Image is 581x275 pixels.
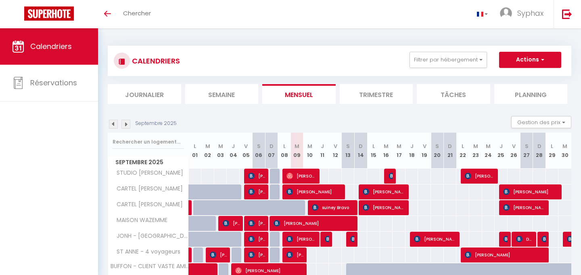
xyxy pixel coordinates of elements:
[499,52,561,68] button: Actions
[533,133,546,169] th: 28
[265,133,278,169] th: 07
[240,133,253,169] th: 05
[248,168,265,184] span: [PERSON_NAME]
[257,142,261,150] abbr: S
[525,142,529,150] abbr: S
[286,231,317,247] span: [PERSON_NAME]
[372,142,375,150] abbr: L
[113,135,184,149] input: Rechercher un logement...
[248,216,265,231] span: [PERSON_NAME]
[418,133,431,169] th: 19
[354,133,367,169] th: 14
[253,133,265,169] th: 06
[286,184,343,199] span: [PERSON_NAME]
[511,116,571,128] button: Gestion des prix
[410,142,414,150] abbr: J
[363,184,406,199] span: [PERSON_NAME]
[486,142,491,150] abbr: M
[262,84,336,104] li: Mensuel
[290,133,303,169] th: 09
[393,133,405,169] th: 17
[270,142,274,150] abbr: D
[24,6,74,21] img: Super Booking
[109,184,185,193] span: CARTEL [PERSON_NAME]
[414,231,457,247] span: [PERSON_NAME]
[108,157,188,168] span: Septembre 2025
[546,133,559,169] th: 29
[551,142,553,150] abbr: L
[367,133,380,169] th: 15
[334,142,337,150] abbr: V
[223,216,240,231] span: [PERSON_NAME] [PERSON_NAME]
[342,133,355,169] th: 13
[123,9,151,17] span: Chercher
[494,84,568,104] li: Planning
[503,200,546,215] span: [PERSON_NAME]
[109,232,190,241] span: JONH - [GEOGRAPHIC_DATA]
[562,142,567,150] abbr: M
[405,133,418,169] th: 18
[109,216,169,225] span: MAISON WAZEMME
[448,142,452,150] abbr: D
[109,247,182,256] span: ST ANNE - 4 voyageurs
[218,142,223,150] abbr: M
[397,142,401,150] abbr: M
[135,120,177,127] p: Septembre 2025
[444,133,457,169] th: 21
[30,78,77,88] span: Réservations
[508,133,520,169] th: 26
[232,142,235,150] abbr: J
[462,142,464,150] abbr: L
[363,200,406,215] span: [PERSON_NAME]
[185,84,259,104] li: Semaine
[516,231,533,247] span: Dal [PERSON_NAME]
[431,133,444,169] th: 20
[537,142,541,150] abbr: D
[194,142,196,150] abbr: L
[303,133,316,169] th: 10
[108,84,181,104] li: Journalier
[562,9,572,19] img: logout
[456,133,469,169] th: 22
[469,133,482,169] th: 23
[109,169,185,178] span: STUDIO [PERSON_NAME]
[465,168,495,184] span: [PERSON_NAME]
[359,142,363,150] abbr: D
[6,3,31,27] button: Ouvrir le widget de chat LiveChat
[312,200,355,215] span: suiney Bravo
[278,133,291,169] th: 08
[286,247,304,262] span: [PERSON_NAME]
[248,184,265,199] span: [PERSON_NAME] [PERSON_NAME]
[201,133,214,169] th: 02
[482,133,495,169] th: 24
[321,142,324,150] abbr: J
[286,168,317,184] span: [PERSON_NAME]
[410,52,487,68] button: Filtrer par hébergement
[109,263,190,269] span: BUFFON - CLIENT VASTE AMIENS ·
[295,142,299,150] abbr: M
[435,142,439,150] abbr: S
[109,200,185,209] span: CARTEL [PERSON_NAME]
[495,133,508,169] th: 25
[517,8,543,18] span: Syphax
[417,84,490,104] li: Tâches
[329,133,342,169] th: 12
[283,142,286,150] abbr: L
[316,133,329,169] th: 11
[325,231,329,247] span: [PERSON_NAME]
[214,133,227,169] th: 03
[380,133,393,169] th: 16
[130,52,180,70] h3: CALENDRIERS
[274,216,355,231] span: [PERSON_NAME]
[30,41,72,51] span: Calendriers
[500,7,512,19] img: ...
[423,142,426,150] abbr: V
[248,231,265,247] span: [PERSON_NAME]
[244,142,248,150] abbr: V
[350,231,355,247] span: [PERSON_NAME]
[473,142,478,150] abbr: M
[189,133,202,169] th: 01
[384,142,389,150] abbr: M
[503,184,559,199] span: [PERSON_NAME]
[558,133,571,169] th: 30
